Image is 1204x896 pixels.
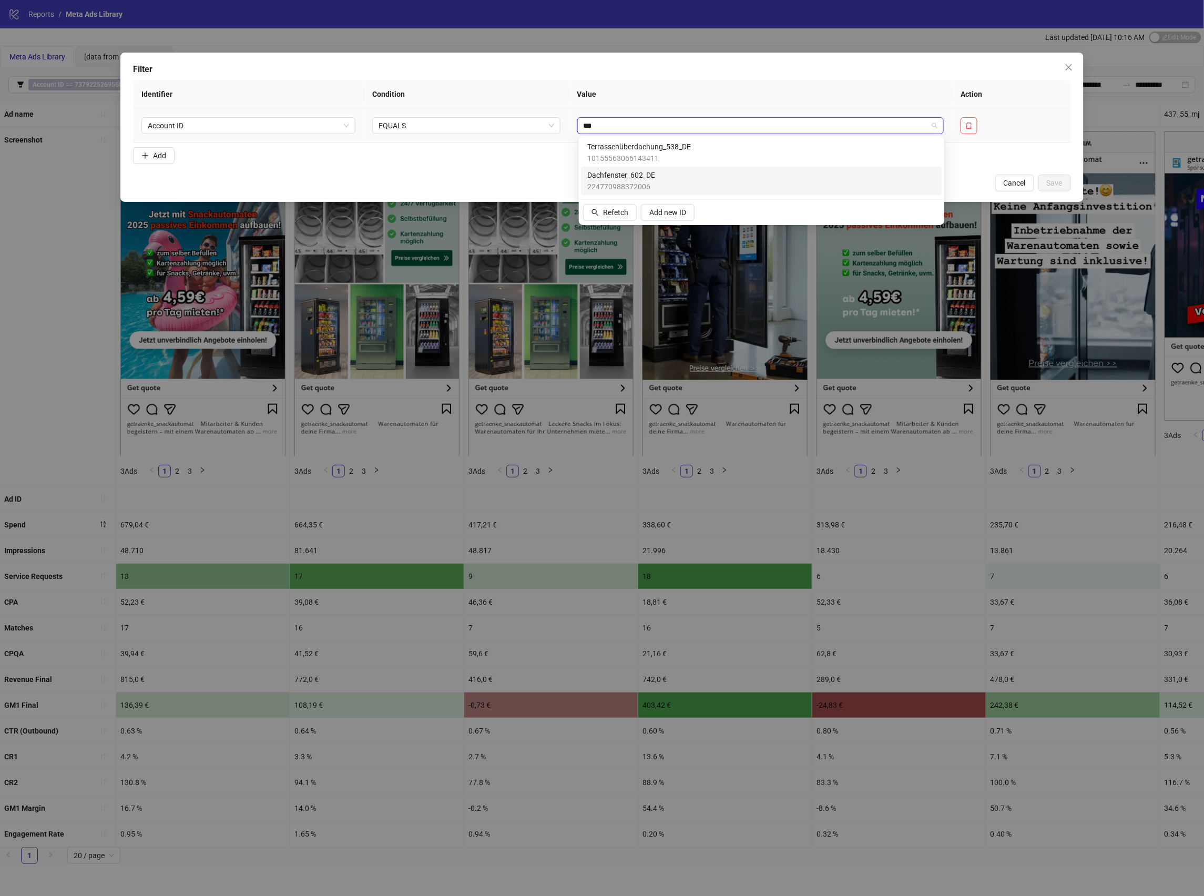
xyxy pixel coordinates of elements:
th: Action [952,80,1071,109]
span: Account ID [148,118,349,134]
span: Terrassenüberdachung_538_DE [587,141,691,152]
button: Refetch [583,204,637,221]
span: 10155563066143411 [587,152,691,164]
button: Cancel [995,175,1034,191]
span: Dachfenster_602_DE [587,169,655,181]
button: Close [1060,59,1077,76]
button: Save [1038,175,1071,191]
div: Dachfenster_602_DE [581,167,942,195]
span: 224770988372006 [587,181,655,192]
th: Identifier [133,80,364,109]
span: Cancel [1004,179,1026,187]
span: Add [153,151,166,160]
span: plus [141,152,149,159]
th: Value [569,80,953,109]
th: Condition [364,80,569,109]
div: Terrassenüberdachung_538_DE [581,138,942,167]
span: delete [965,122,973,129]
span: search [591,209,599,216]
button: Add [133,147,175,164]
span: Add new ID [649,208,686,217]
div: Filter [133,63,1071,76]
span: Refetch [603,208,628,217]
button: Add new ID [641,204,695,221]
span: EQUALS [379,118,554,134]
span: close [1065,63,1073,72]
